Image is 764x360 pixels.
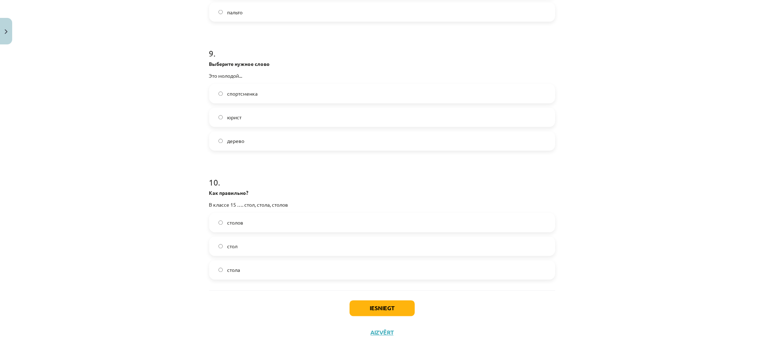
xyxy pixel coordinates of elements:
h1: 10 . [209,165,555,187]
span: столов [227,219,243,227]
input: пальто [218,10,223,15]
strong: Выберите нужное слово [209,61,270,67]
input: стол [218,244,223,249]
input: столов [218,221,223,225]
span: дерево [227,138,244,145]
input: спортсменка [218,92,223,96]
p: В классе 15 …. стол, стола, столов [209,201,555,209]
input: дерево [218,139,223,144]
input: стола [218,268,223,273]
p: Это молодой... [209,72,555,80]
input: юрист [218,115,223,120]
span: стол [227,243,237,250]
span: пальто [227,9,242,16]
span: спортсменка [227,90,258,98]
span: стола [227,267,240,274]
span: юрист [227,114,241,121]
img: icon-close-lesson-0947bae3869378f0d4975bcd49f059093ad1ed9edebbc8119c70593378902aed.svg [5,29,8,34]
button: Aizvērt [369,329,396,336]
h1: 9 . [209,36,555,58]
strong: Как правильно? [209,190,249,196]
button: Iesniegt [350,301,415,316]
